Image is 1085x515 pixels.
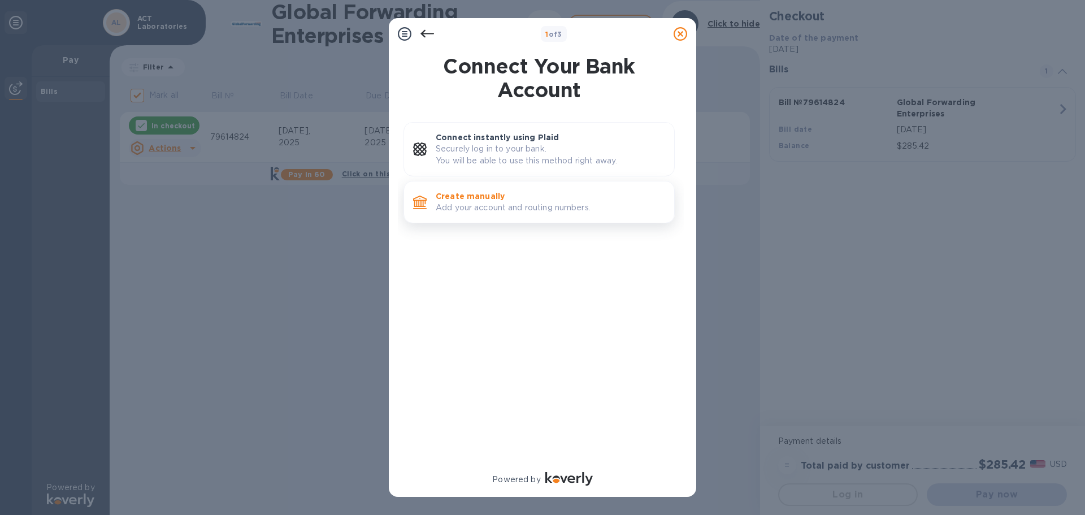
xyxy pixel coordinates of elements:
[492,474,540,486] p: Powered by
[545,30,548,38] span: 1
[436,202,665,214] p: Add your account and routing numbers.
[436,143,665,167] p: Securely log in to your bank. You will be able to use this method right away.
[545,472,593,486] img: Logo
[436,132,665,143] p: Connect instantly using Plaid
[399,54,679,102] h1: Connect Your Bank Account
[545,30,562,38] b: of 3
[436,191,665,202] p: Create manually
